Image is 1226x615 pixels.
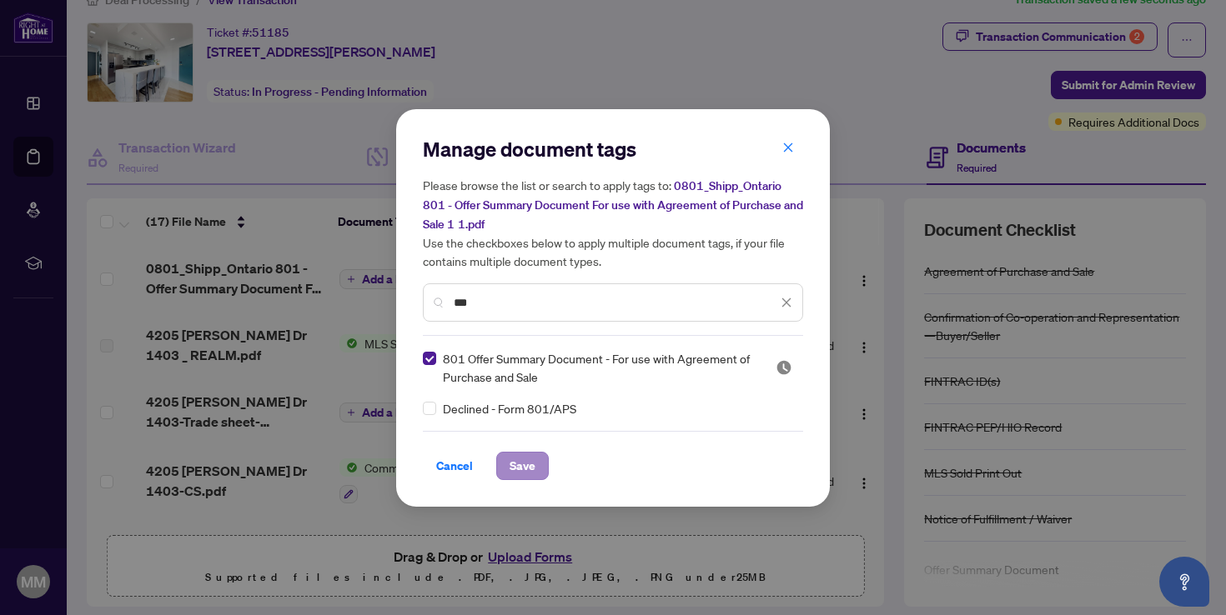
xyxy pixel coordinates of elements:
[423,176,803,270] h5: Please browse the list or search to apply tags to: Use the checkboxes below to apply multiple doc...
[1159,557,1209,607] button: Open asap
[781,297,792,308] span: close
[423,178,803,232] span: 0801_Shipp_Ontario 801 - Offer Summary Document For use with Agreement of Purchase and Sale 1 1.pdf
[782,142,794,153] span: close
[776,359,792,376] span: Pending Review
[776,359,792,376] img: status
[423,136,803,162] h2: Manage document tags
[443,349,756,386] span: 801 Offer Summary Document - For use with Agreement of Purchase and Sale
[443,399,576,417] span: Declined - Form 801/APS
[496,452,549,480] button: Save
[510,452,535,479] span: Save
[436,452,473,479] span: Cancel
[423,452,486,480] button: Cancel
